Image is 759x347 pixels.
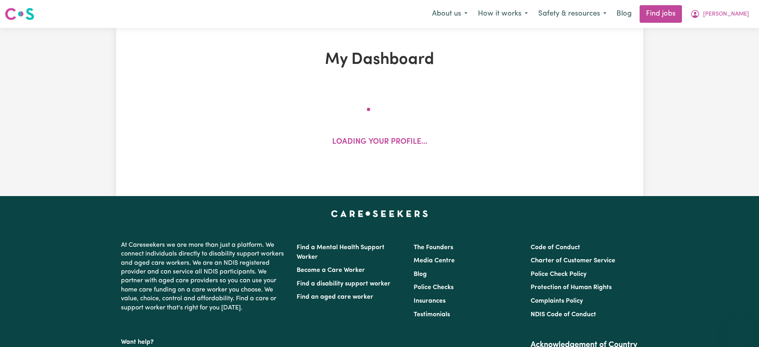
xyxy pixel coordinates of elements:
[612,5,636,23] a: Blog
[685,6,754,22] button: My Account
[5,7,34,21] img: Careseekers logo
[121,335,287,347] p: Want help?
[121,238,287,315] p: At Careseekers we are more than just a platform. We connect individuals directly to disability su...
[414,258,455,264] a: Media Centre
[427,6,473,22] button: About us
[473,6,533,22] button: How it works
[414,244,453,251] a: The Founders
[331,210,428,217] a: Careseekers home page
[531,258,615,264] a: Charter of Customer Service
[727,315,753,341] iframe: Button to launch messaging window
[531,298,583,304] a: Complaints Policy
[640,5,682,23] a: Find jobs
[332,137,427,148] p: Loading your profile...
[414,284,454,291] a: Police Checks
[414,311,450,318] a: Testimonials
[297,281,390,287] a: Find a disability support worker
[531,311,596,318] a: NDIS Code of Conduct
[531,244,580,251] a: Code of Conduct
[531,271,587,278] a: Police Check Policy
[703,10,749,19] span: [PERSON_NAME]
[297,294,373,300] a: Find an aged care worker
[533,6,612,22] button: Safety & resources
[414,271,427,278] a: Blog
[297,267,365,274] a: Become a Care Worker
[5,5,34,23] a: Careseekers logo
[414,298,446,304] a: Insurances
[209,50,551,69] h1: My Dashboard
[531,284,612,291] a: Protection of Human Rights
[297,244,384,260] a: Find a Mental Health Support Worker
